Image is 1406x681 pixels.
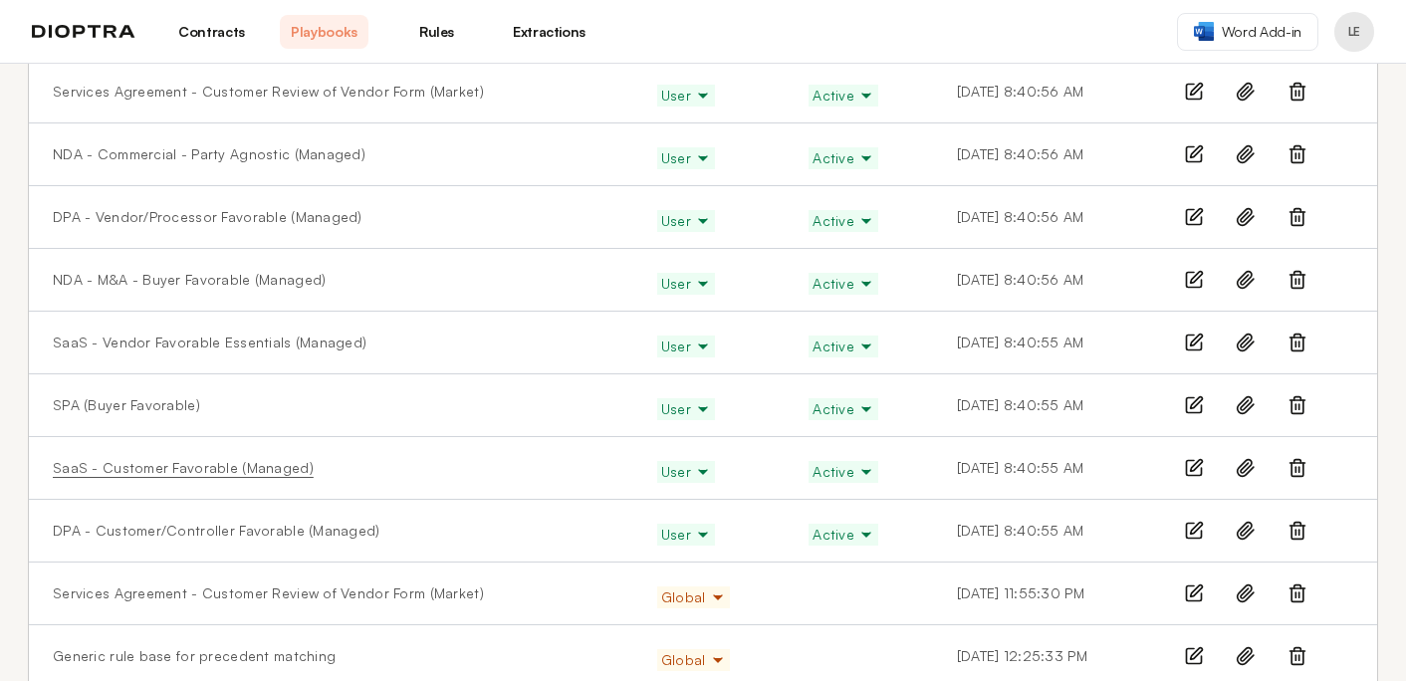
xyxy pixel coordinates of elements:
[809,336,878,357] button: Active
[933,437,1161,500] td: [DATE] 8:40:55 AM
[1334,12,1374,52] button: Profile menu
[813,274,874,294] span: Active
[813,337,874,356] span: Active
[53,646,336,666] a: Generic rule base for precedent matching
[657,210,715,232] button: User
[809,85,878,107] button: Active
[53,144,365,164] a: NDA - Commercial - Party Agnostic (Managed)
[1194,22,1214,41] img: word
[933,249,1161,312] td: [DATE] 8:40:56 AM
[1177,13,1318,51] a: Word Add-in
[933,374,1161,437] td: [DATE] 8:40:55 AM
[32,25,135,39] img: logo
[53,458,314,478] a: SaaS - Customer Favorable (Managed)
[933,61,1161,123] td: [DATE] 8:40:56 AM
[661,274,711,294] span: User
[53,207,362,227] a: DPA - Vendor/Processor Favorable (Managed)
[813,399,874,419] span: Active
[933,186,1161,249] td: [DATE] 8:40:56 AM
[661,587,726,607] span: Global
[167,15,256,49] a: Contracts
[813,148,874,168] span: Active
[809,147,878,169] button: Active
[657,336,715,357] button: User
[809,461,878,483] button: Active
[661,650,726,670] span: Global
[657,461,715,483] button: User
[657,649,730,671] button: Global
[53,270,326,290] a: NDA - M&A - Buyer Favorable (Managed)
[657,586,730,608] button: Global
[661,211,711,231] span: User
[813,525,874,545] span: Active
[661,86,711,106] span: User
[661,462,711,482] span: User
[53,82,484,102] a: Services Agreement - Customer Review of Vendor Form (Market)
[657,398,715,420] button: User
[933,123,1161,186] td: [DATE] 8:40:56 AM
[392,15,481,49] a: Rules
[933,563,1161,625] td: [DATE] 11:55:30 PM
[809,398,878,420] button: Active
[53,583,484,603] a: Services Agreement - Customer Review of Vendor Form (Market)
[809,210,878,232] button: Active
[933,312,1161,374] td: [DATE] 8:40:55 AM
[505,15,593,49] a: Extractions
[657,524,715,546] button: User
[657,273,715,295] button: User
[661,399,711,419] span: User
[53,395,200,415] a: SPA (Buyer Favorable)
[280,15,368,49] a: Playbooks
[809,524,878,546] button: Active
[661,148,711,168] span: User
[1222,22,1301,42] span: Word Add-in
[53,333,366,352] a: SaaS - Vendor Favorable Essentials (Managed)
[661,525,711,545] span: User
[933,500,1161,563] td: [DATE] 8:40:55 AM
[53,521,380,541] a: DPA - Customer/Controller Favorable (Managed)
[813,86,874,106] span: Active
[657,147,715,169] button: User
[809,273,878,295] button: Active
[813,211,874,231] span: Active
[813,462,874,482] span: Active
[657,85,715,107] button: User
[661,337,711,356] span: User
